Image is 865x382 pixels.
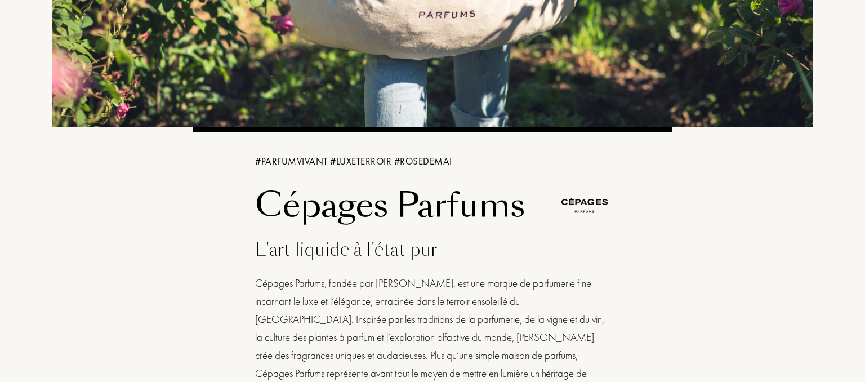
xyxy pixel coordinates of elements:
span: # ROSEDEMAI [394,155,452,167]
img: Logo Cepages Parfums [559,180,610,230]
span: # PARFUMVIVANT [255,155,330,167]
div: L'art liquide à l'état pur [255,236,610,263]
h1: Cépages Parfums [255,186,551,225]
span: # LUXETERROIR [330,155,394,167]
